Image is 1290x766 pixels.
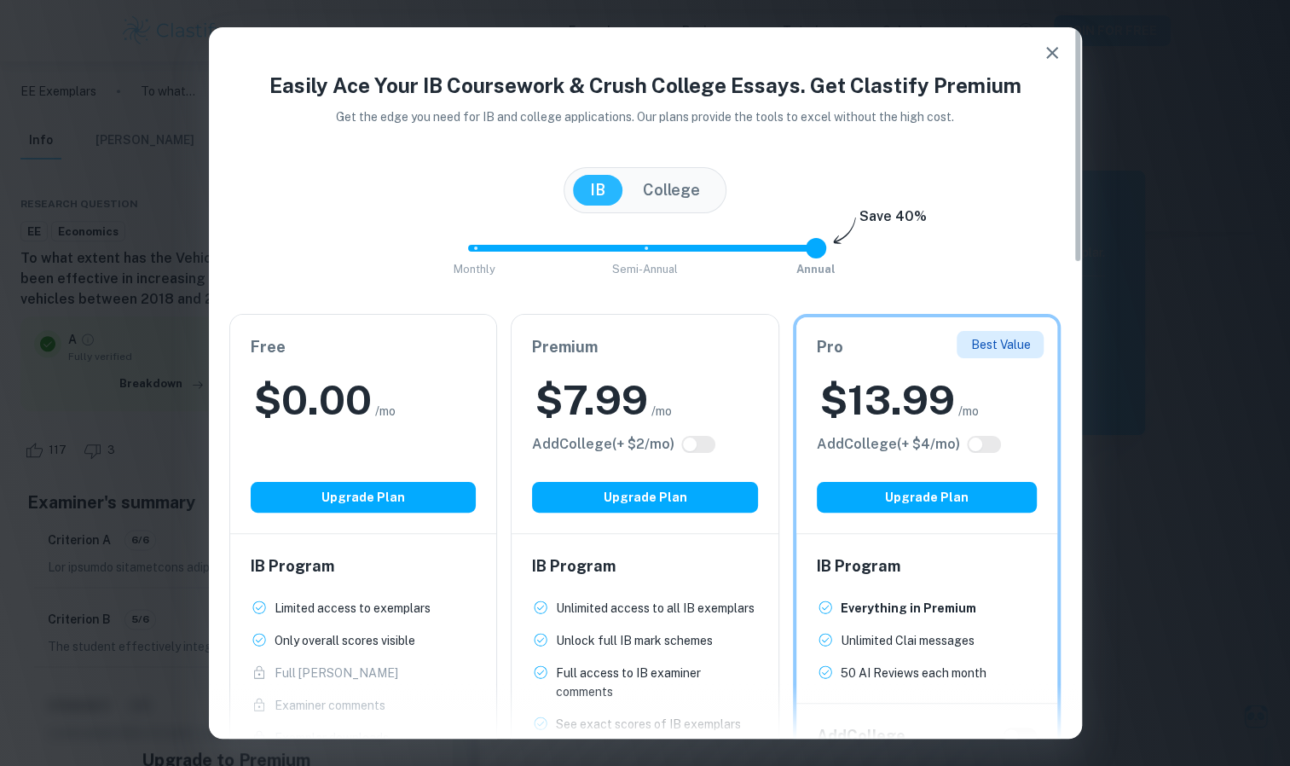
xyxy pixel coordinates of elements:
span: Monthly [454,263,495,276]
p: Unlock full IB mark schemes [556,631,713,650]
h4: Easily Ace Your IB Coursework & Crush College Essays. Get Clastify Premium [229,70,1062,101]
p: Full access to IB examiner comments [556,664,758,701]
h2: $ 0.00 [254,373,372,427]
h6: IB Program [532,554,758,578]
img: subscription-arrow.svg [833,217,856,246]
h6: Save 40% [859,206,927,235]
span: /mo [375,402,396,421]
h6: IB Program [251,554,477,578]
h2: $ 13.99 [820,373,955,427]
p: Limited access to exemplars [275,599,431,618]
h6: Click to see all the additional College features. [532,434,674,455]
p: Only overall scores visible [275,631,415,650]
span: /mo [958,402,979,421]
h6: Click to see all the additional College features. [817,434,960,455]
button: Upgrade Plan [817,482,1038,513]
h6: Free [251,335,477,359]
button: Upgrade Plan [532,482,758,513]
p: Everything in Premium [841,599,976,618]
button: Upgrade Plan [251,482,477,513]
p: Get the edge you need for IB and college applications. Our plans provide the tools to excel witho... [312,107,978,126]
span: Semi-Annual [612,263,678,276]
span: Annual [796,263,836,276]
h6: IB Program [817,554,1038,578]
p: Unlimited Clai messages [841,631,975,650]
p: 50 AI Reviews each month [841,664,986,682]
p: Best Value [970,335,1030,354]
h6: Premium [532,335,758,359]
button: College [626,175,717,206]
span: /mo [651,402,672,421]
button: IB [573,175,622,206]
h2: $ 7.99 [535,373,648,427]
p: Full [PERSON_NAME] [275,664,398,682]
h6: Pro [817,335,1038,359]
p: Unlimited access to all IB exemplars [556,599,755,618]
